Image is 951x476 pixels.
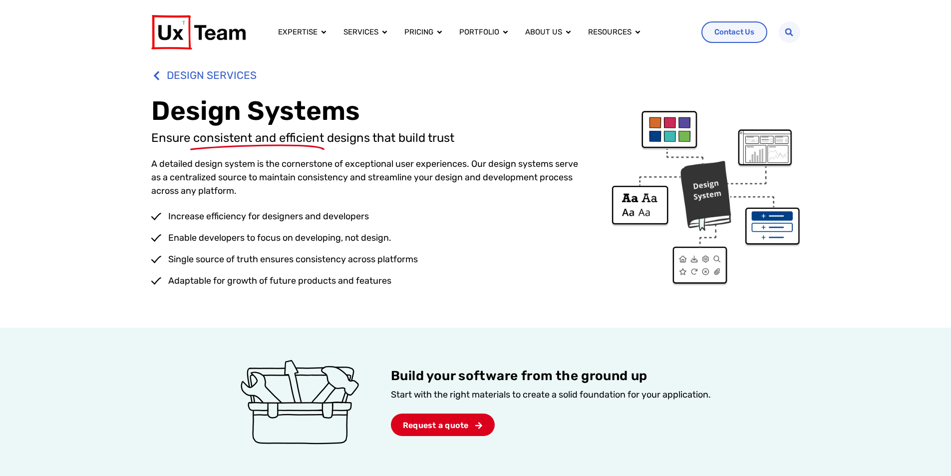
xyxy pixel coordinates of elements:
[391,368,711,385] p: Build your software from the ground up
[612,106,800,286] img: This is a visual diagram of a design system. At the center is a black book titled "Design System,...
[404,26,433,38] a: Pricing
[701,21,767,43] a: Contact Us
[270,22,693,42] div: Menu Toggle
[166,210,369,223] span: Increase efficiency for designers and developers
[391,388,711,402] p: Start with the right materials to create a solid foundation for your application.
[166,231,391,245] span: Enable developers to focus on developing, not design.
[343,26,378,38] a: Services
[714,28,754,36] span: Contact Us
[327,131,454,145] span: designs that build trust
[151,131,190,145] span: Ensure
[151,64,580,86] a: DESIGN SERVICES
[151,15,246,49] img: UX Team Logo
[278,26,317,38] a: Expertise
[166,253,418,266] span: Single source of truth ensures consistency across platforms
[151,94,580,127] h1: Design Systems
[166,274,391,288] span: Adaptable for growth of future products and features
[391,414,495,436] a: Request a quote
[151,157,580,198] p: A detailed design system is the cornerstone of exceptional user experiences. Our design systems s...
[403,422,469,430] span: Request a quote
[193,131,324,145] span: consistent and efficient
[270,22,693,42] nav: Menu
[779,21,800,43] div: Search
[525,26,562,38] a: About us
[588,26,632,38] a: Resources
[164,64,257,86] span: DESIGN SERVICES
[459,26,499,38] a: Portfolio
